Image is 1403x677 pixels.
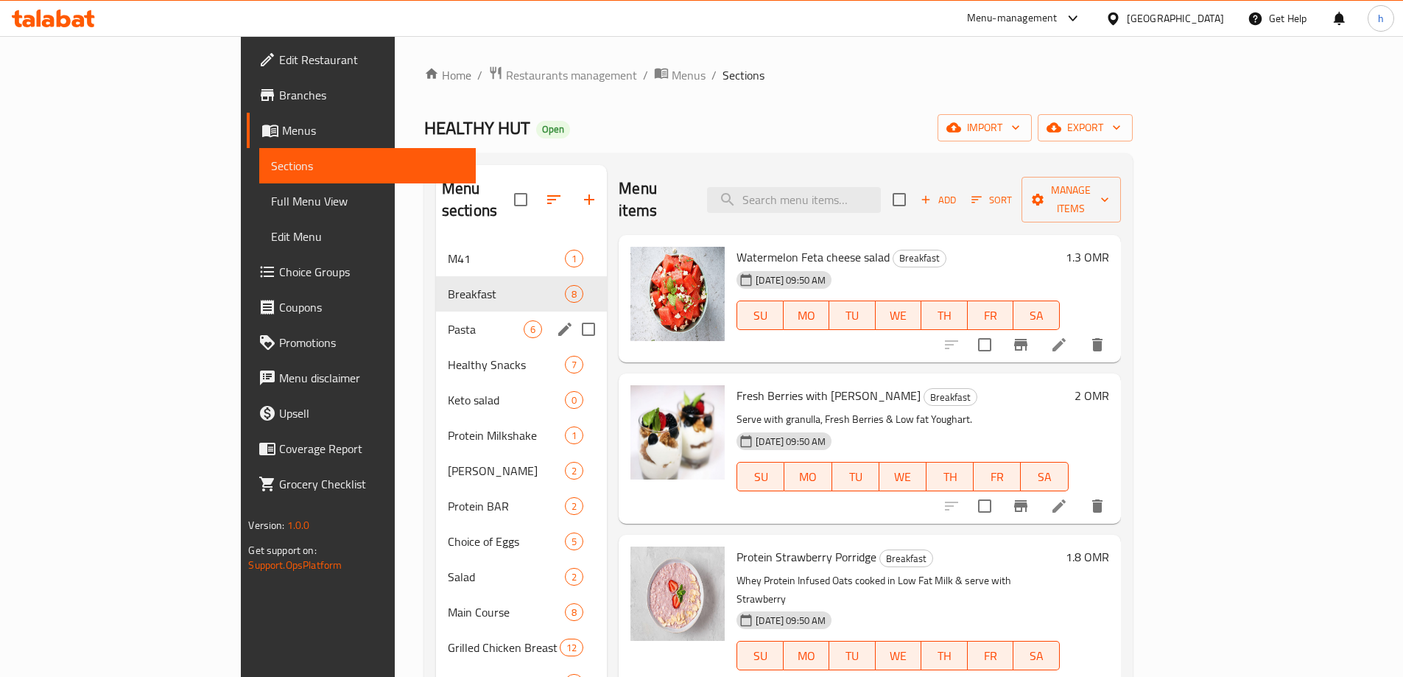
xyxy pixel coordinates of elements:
[630,547,725,641] img: Protein Strawberry Porridge
[565,285,583,303] div: items
[448,356,565,373] span: Healthy Snacks
[279,263,463,281] span: Choice Groups
[736,546,876,568] span: Protein Strawberry Porridge
[566,499,583,513] span: 2
[566,606,583,620] span: 8
[790,466,826,488] span: MO
[448,391,565,409] div: Keto salad
[536,182,572,217] span: Sort sections
[271,192,463,210] span: Full Menu View
[750,435,831,449] span: [DATE] 09:50 AM
[1022,177,1120,222] button: Manage items
[1003,488,1038,524] button: Branch-specific-item
[743,466,778,488] span: SU
[949,119,1020,137] span: import
[968,641,1013,670] button: FR
[436,453,607,488] div: [PERSON_NAME]2
[248,541,316,560] span: Get support on:
[736,572,1059,608] p: Whey Protein Infused Oats cooked in Low Fat Milk & serve with Strawberry
[927,305,961,326] span: TH
[436,594,607,630] div: Main Course8
[1019,645,1053,667] span: SA
[506,66,637,84] span: Restaurants management
[968,189,1016,211] button: Sort
[448,320,524,338] span: Pasta
[448,533,565,550] div: Choice of Eggs
[736,641,783,670] button: SU
[1066,247,1109,267] h6: 1.3 OMR
[505,184,536,215] span: Select all sections
[882,305,915,326] span: WE
[969,329,1000,360] span: Select to update
[962,189,1022,211] span: Sort items
[876,641,921,670] button: WE
[1127,10,1224,27] div: [GEOGRAPHIC_DATA]
[448,568,565,586] span: Salad
[974,645,1008,667] span: FR
[967,10,1058,27] div: Menu-management
[1013,641,1059,670] button: SA
[566,429,583,443] span: 1
[565,427,583,444] div: items
[736,385,921,407] span: Fresh Berries with [PERSON_NAME]
[279,440,463,457] span: Coverage Report
[876,301,921,330] button: WE
[643,66,648,84] li: /
[924,389,977,406] span: Breakfast
[1013,301,1059,330] button: SA
[736,246,890,268] span: Watermelon Feta cheese salad
[259,219,475,254] a: Edit Menu
[448,497,565,515] span: Protein BAR
[536,123,570,136] span: Open
[1075,385,1109,406] h6: 2 OMR
[565,497,583,515] div: items
[247,42,475,77] a: Edit Restaurant
[279,51,463,69] span: Edit Restaurant
[835,305,869,326] span: TU
[424,66,1133,85] nav: breadcrumb
[271,228,463,245] span: Edit Menu
[524,320,542,338] div: items
[247,466,475,502] a: Grocery Checklist
[248,555,342,575] a: Support.OpsPlatform
[477,66,482,84] li: /
[654,66,706,85] a: Menus
[1378,10,1384,27] span: h
[565,462,583,480] div: items
[565,356,583,373] div: items
[921,641,967,670] button: TH
[893,250,946,267] span: Breakfast
[436,524,607,559] div: Choice of Eggs5
[448,285,565,303] div: Breakfast
[790,305,823,326] span: MO
[566,535,583,549] span: 5
[736,410,1068,429] p: Serve with granulla, Fresh Berries & Low fat Youghart.
[271,157,463,175] span: Sections
[565,533,583,550] div: items
[279,86,463,104] span: Branches
[565,250,583,267] div: items
[565,603,583,621] div: items
[279,334,463,351] span: Promotions
[448,462,565,480] span: [PERSON_NAME]
[630,385,725,480] img: Fresh Berries with Granola Yoghurt
[1019,305,1053,326] span: SA
[279,369,463,387] span: Menu disclaimer
[566,252,583,266] span: 1
[259,183,475,219] a: Full Menu View
[247,431,475,466] a: Coverage Report
[880,550,932,567] span: Breakfast
[566,464,583,478] span: 2
[711,66,717,84] li: /
[1033,181,1108,218] span: Manage items
[436,630,607,665] div: Grilled Chicken Breast12
[565,568,583,586] div: items
[924,388,977,406] div: Breakfast
[790,645,823,667] span: MO
[672,66,706,84] span: Menus
[1080,488,1115,524] button: delete
[287,516,310,535] span: 1.0.0
[838,466,873,488] span: TU
[974,462,1021,491] button: FR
